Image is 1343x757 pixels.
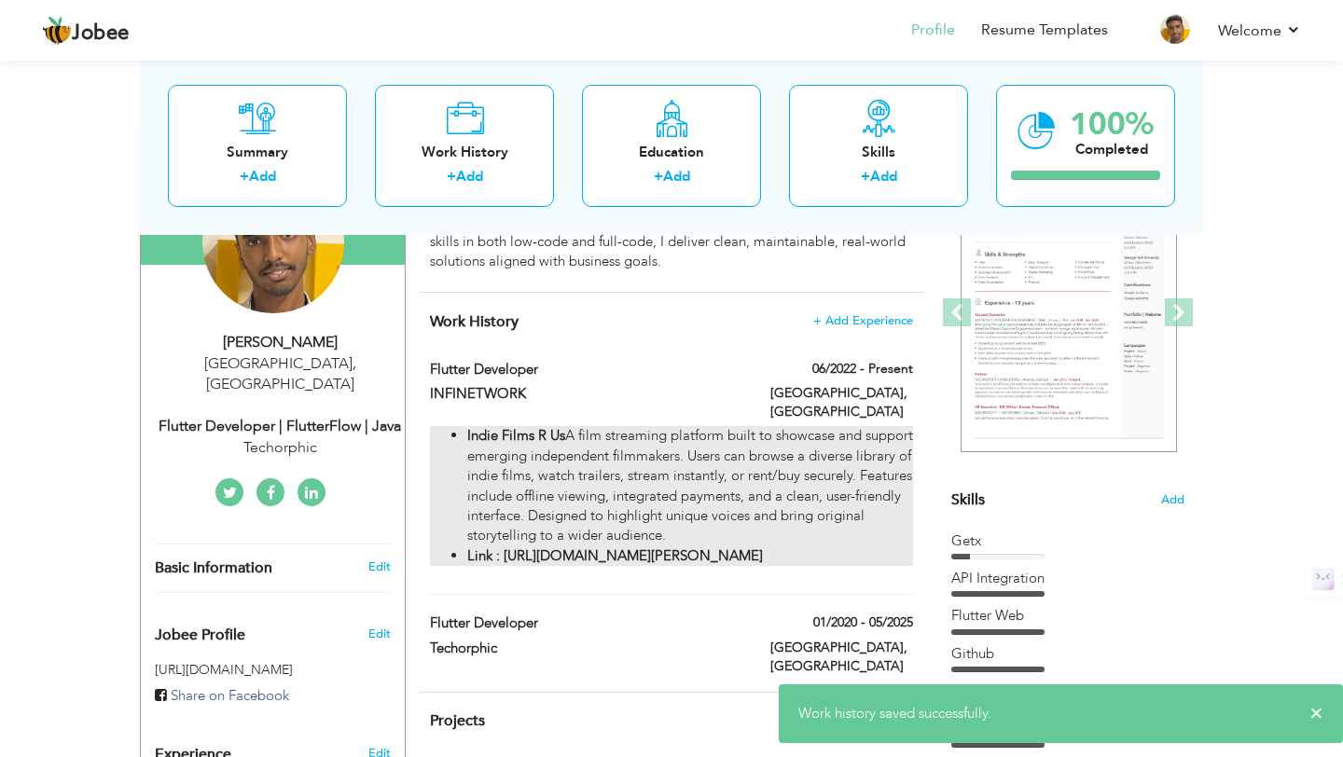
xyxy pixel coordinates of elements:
[1070,108,1154,139] div: 100%
[770,639,913,676] label: [GEOGRAPHIC_DATA], [GEOGRAPHIC_DATA]
[798,704,991,723] span: Work history saved successfully.
[430,711,913,730] h4: This helps to highlight the project, tools and skills you have worked on.
[467,546,763,565] strong: Link : [URL][DOMAIN_NAME][PERSON_NAME]
[171,686,289,705] span: Share on Facebook
[597,142,746,161] div: Education
[390,142,539,161] div: Work History
[456,167,483,186] a: Add
[467,426,565,445] strong: Indie Films R Us
[141,607,405,654] div: Enhance your career by creating a custom URL for your Jobee public profile.
[813,314,913,327] span: + Add Experience
[467,426,913,546] li: A film streaming platform built to showcase and support emerging independent filmmakers. Users ca...
[155,353,405,396] div: [GEOGRAPHIC_DATA] [GEOGRAPHIC_DATA]
[1218,20,1301,42] a: Welcome
[430,384,743,404] label: INFINETWORK
[813,613,913,632] label: 01/2020 - 05/2025
[951,644,1184,664] div: Github
[72,23,130,44] span: Jobee
[770,384,913,421] label: [GEOGRAPHIC_DATA], [GEOGRAPHIC_DATA]
[654,167,663,186] label: +
[240,167,249,186] label: +
[430,639,743,658] label: Techorphic
[430,312,913,331] h4: This helps to show the companies you have worked for.
[951,569,1184,588] div: API Integration
[249,167,276,186] a: Add
[368,558,391,575] a: Edit
[951,489,985,510] span: Skills
[804,142,953,161] div: Skills
[155,663,391,677] h5: [URL][DOMAIN_NAME]
[951,531,1184,551] div: Getx
[981,20,1108,41] a: Resume Templates
[1070,139,1154,158] div: Completed
[155,416,405,437] div: Flutter Developer | FlutterFlow | Java
[42,16,130,46] a: Jobee
[447,167,456,186] label: +
[870,167,897,186] a: Add
[812,360,913,378] label: 06/2022 - Present
[202,172,344,313] img: Ahsan Khan
[42,16,72,46] img: jobee.io
[951,681,1184,701] div: APIs
[430,360,743,379] label: Flutter Developer
[155,627,245,644] span: Jobee Profile
[663,167,690,186] a: Add
[1309,704,1323,723] span: ×
[911,20,955,41] a: Profile
[155,560,272,577] span: Basic Information
[183,142,332,161] div: Summary
[1160,14,1190,44] img: Profile Img
[430,311,519,332] span: Work History
[353,353,356,374] span: ,
[430,613,743,633] label: Flutter Developer
[1161,491,1184,509] span: Add
[155,437,405,459] div: Techorphic
[951,606,1184,626] div: Flutter Web
[861,167,870,186] label: +
[430,710,485,731] span: Projects
[368,626,391,642] span: Edit
[155,332,405,353] div: [PERSON_NAME]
